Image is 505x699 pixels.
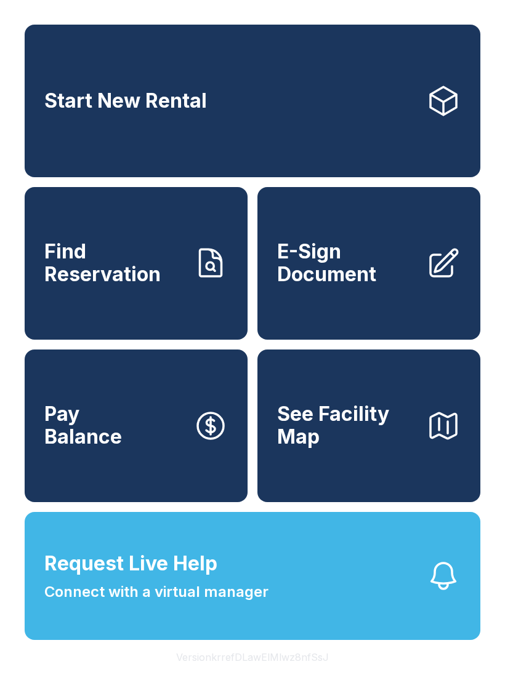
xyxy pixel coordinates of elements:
span: Start New Rental [44,90,207,113]
button: Request Live HelpConnect with a virtual manager [25,512,480,640]
a: Start New Rental [25,25,480,177]
span: Request Live Help [44,549,217,578]
a: E-Sign Document [257,187,480,340]
button: See Facility Map [257,349,480,502]
span: See Facility Map [277,403,416,448]
span: Pay Balance [44,403,122,448]
span: Find Reservation [44,241,184,286]
button: PayBalance [25,349,248,502]
a: Find Reservation [25,187,248,340]
button: VersionkrrefDLawElMlwz8nfSsJ [166,640,339,674]
span: E-Sign Document [277,241,416,286]
span: Connect with a virtual manager [44,581,269,603]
